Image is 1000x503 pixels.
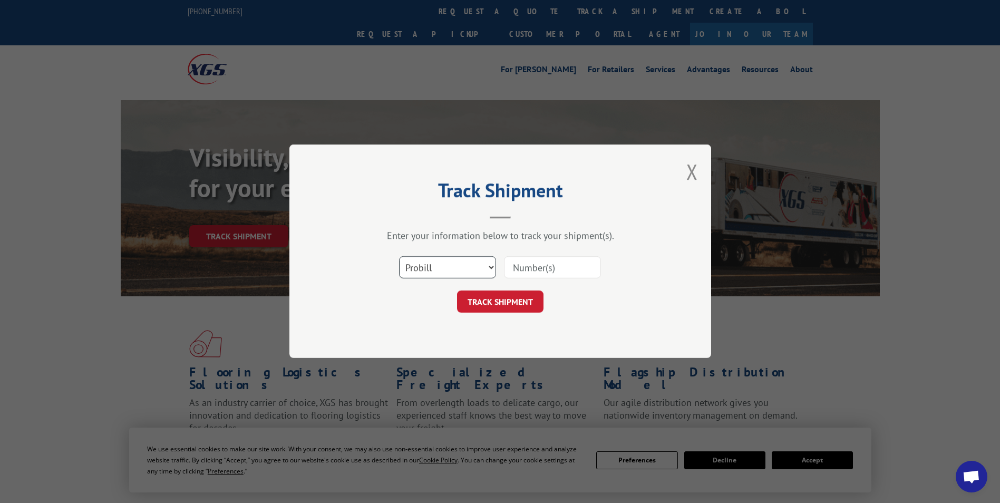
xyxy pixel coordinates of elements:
button: TRACK SHIPMENT [457,291,543,313]
button: Close modal [686,158,698,186]
input: Number(s) [504,257,601,279]
div: Enter your information below to track your shipment(s). [342,230,658,242]
div: Open chat [956,461,987,492]
h2: Track Shipment [342,183,658,203]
